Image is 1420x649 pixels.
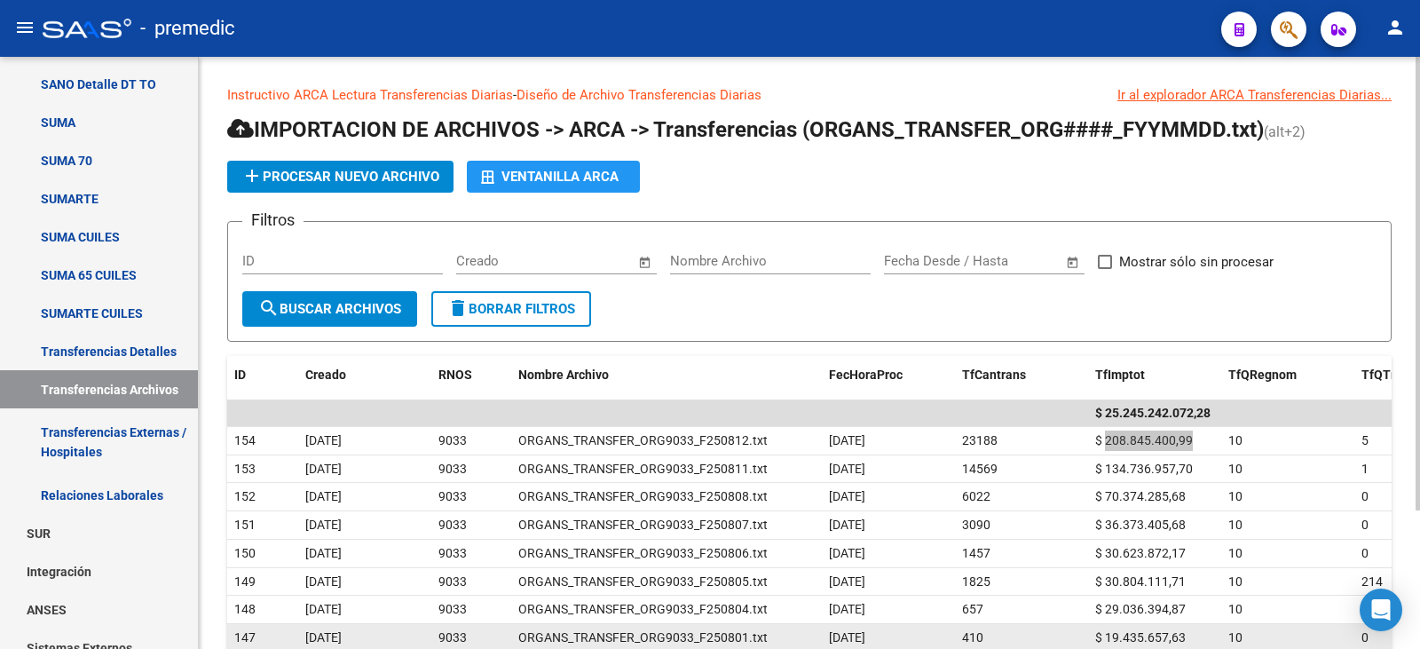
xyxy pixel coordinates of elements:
div: Ventanilla ARCA [481,161,626,193]
h3: Filtros [242,208,304,233]
span: ORGANS_TRANSFER_ORG9033_F250806.txt [518,546,768,560]
span: ORGANS_TRANSFER_ORG9033_F250805.txt [518,574,768,589]
span: [DATE] [829,546,865,560]
span: [DATE] [305,433,342,447]
mat-icon: add [241,165,263,186]
span: 0 [1361,630,1369,645]
span: 148 [234,602,256,616]
datatable-header-cell: FecHoraProc [822,356,955,394]
span: 149 [234,574,256,589]
button: Buscar Archivos [242,291,417,327]
span: TfQRegnom [1228,368,1297,382]
span: 410 [962,630,983,645]
span: 10 [1228,433,1242,447]
p: - [227,85,1392,105]
span: $ 36.373.405,68 [1095,518,1186,532]
datatable-header-cell: ID [227,356,298,394]
span: 10 [1228,489,1242,503]
span: 1 [1361,462,1369,476]
mat-icon: search [258,297,280,319]
span: IMPORTACION DE ARCHIVOS -> ARCA -> Transferencias (ORGANS_TRANSFER_ORG####_FYYMMDD.txt) [227,117,1264,142]
span: [DATE] [305,602,342,616]
button: Procesar nuevo archivo [227,161,454,193]
span: [DATE] [305,574,342,589]
mat-icon: menu [14,17,35,38]
button: Open calendar [635,252,656,273]
span: TfImptot [1095,368,1145,382]
span: 0 [1361,518,1369,532]
span: 214 [1361,574,1383,589]
span: $ 134.736.957,70 [1095,462,1193,476]
span: ID [234,368,246,382]
span: 10 [1228,518,1242,532]
span: - premedic [140,9,235,48]
span: 6022 [962,489,990,503]
span: [DATE] [829,462,865,476]
span: ORGANS_TRANSFER_ORG9033_F250811.txt [518,462,768,476]
span: $ 30.623.872,17 [1095,546,1186,560]
div: Ir al explorador ARCA Transferencias Diarias... [1117,85,1392,105]
datatable-header-cell: TfImptot [1088,356,1221,394]
span: Nombre Archivo [518,368,609,382]
span: $ 208.845.400,99 [1095,433,1193,447]
span: [DATE] [305,546,342,560]
datatable-header-cell: RNOS [431,356,511,394]
span: Buscar Archivos [258,301,401,317]
span: 153 [234,462,256,476]
span: 154 [234,433,256,447]
span: ORGANS_TRANSFER_ORG9033_F250804.txt [518,602,768,616]
span: 0 [1361,546,1369,560]
span: $ 70.374.285,68 [1095,489,1186,503]
span: 657 [962,602,983,616]
span: [DATE] [829,433,865,447]
span: 151 [234,518,256,532]
span: (alt+2) [1264,123,1306,140]
span: Mostrar sólo sin procesar [1119,251,1274,273]
a: Instructivo ARCA Lectura Transferencias Diarias [227,87,513,103]
span: 10 [1228,574,1242,589]
input: Start date [884,253,942,269]
span: 147 [234,630,256,645]
span: [DATE] [829,489,865,503]
datatable-header-cell: TfQRegnom [1221,356,1354,394]
mat-icon: delete [447,297,469,319]
span: 1457 [962,546,990,560]
datatable-header-cell: Nombre Archivo [511,356,822,394]
span: ORGANS_TRANSFER_ORG9033_F250801.txt [518,630,768,645]
span: 5 [1361,433,1369,447]
span: 3090 [962,518,990,532]
datatable-header-cell: Creado [298,356,431,394]
span: 1825 [962,574,990,589]
span: 10 [1228,630,1242,645]
span: $ 19.435.657,63 [1095,630,1186,645]
button: Borrar Filtros [431,291,591,327]
button: Ventanilla ARCA [467,161,640,193]
span: [DATE] [305,630,342,645]
span: ORGANS_TRANSFER_ORG9033_F250808.txt [518,489,768,503]
span: 9033 [438,574,467,589]
span: 9033 [438,630,467,645]
span: $ 29.036.394,87 [1095,602,1186,616]
span: [DATE] [829,518,865,532]
span: 150 [234,546,256,560]
span: [DATE] [829,630,865,645]
button: Open calendar [1063,252,1084,273]
span: 9033 [438,462,467,476]
datatable-header-cell: TfCantrans [955,356,1088,394]
span: 10 [1228,462,1242,476]
span: 9033 [438,602,467,616]
span: [DATE] [829,602,865,616]
span: [DATE] [829,574,865,589]
span: $ 30.804.111,71 [1095,574,1186,589]
span: $ 25.245.242.072,28 [1095,406,1211,420]
a: Diseño de Archivo Transferencias Diarias [517,87,761,103]
span: 14569 [962,462,998,476]
span: FecHoraProc [829,368,903,382]
span: 152 [234,489,256,503]
span: Creado [305,368,346,382]
span: 9033 [438,518,467,532]
span: ORGANS_TRANSFER_ORG9033_F250812.txt [518,433,768,447]
span: [DATE] [305,489,342,503]
span: 10 [1228,546,1242,560]
input: End date [530,253,616,269]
